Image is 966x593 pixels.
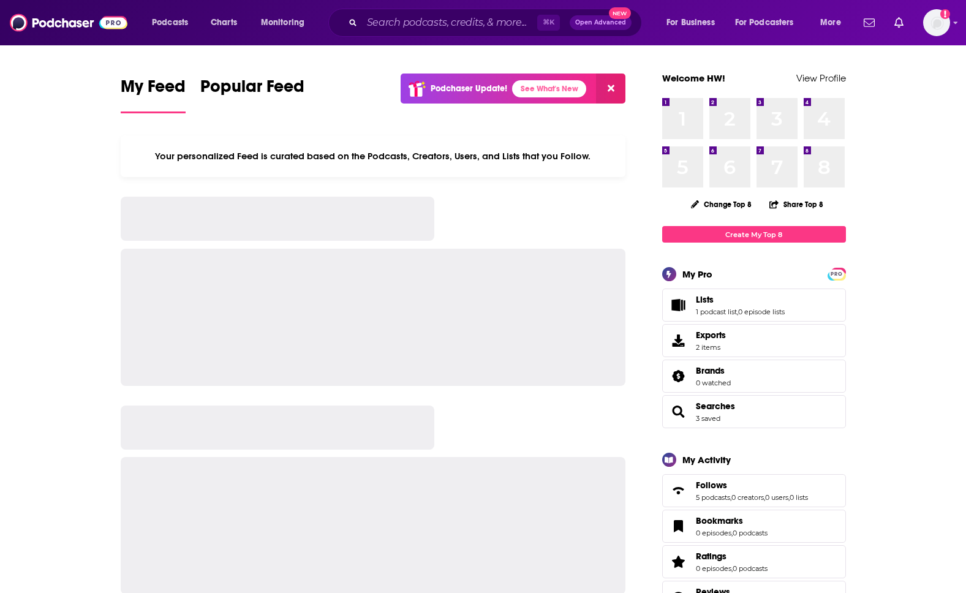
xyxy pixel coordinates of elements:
[666,482,691,499] a: Follows
[662,474,846,507] span: Follows
[829,270,844,279] span: PRO
[731,493,764,502] a: 0 creators
[829,269,844,278] a: PRO
[261,14,304,31] span: Monitoring
[696,308,737,316] a: 1 podcast list
[121,76,186,113] a: My Feed
[662,360,846,393] span: Brands
[609,7,631,19] span: New
[923,9,950,36] img: User Profile
[727,13,812,32] button: open menu
[696,294,714,305] span: Lists
[696,564,731,573] a: 0 episodes
[769,192,824,216] button: Share Top 8
[666,332,691,349] span: Exports
[666,553,691,570] a: Ratings
[940,9,950,19] svg: Add a profile image
[684,197,760,212] button: Change Top 8
[696,330,726,341] span: Exports
[431,83,507,94] p: Podchaser Update!
[200,76,304,113] a: Popular Feed
[575,20,626,26] span: Open Advanced
[696,294,785,305] a: Lists
[340,9,654,37] div: Search podcasts, credits, & more...
[820,14,841,31] span: More
[662,289,846,322] span: Lists
[738,308,785,316] a: 0 episode lists
[696,401,735,412] a: Searches
[143,13,204,32] button: open menu
[923,9,950,36] button: Show profile menu
[730,493,731,502] span: ,
[666,368,691,385] a: Brands
[666,14,715,31] span: For Business
[696,551,726,562] span: Ratings
[696,365,731,376] a: Brands
[666,296,691,314] a: Lists
[537,15,560,31] span: ⌘ K
[735,14,794,31] span: For Podcasters
[696,379,731,387] a: 0 watched
[859,12,880,33] a: Show notifications dropdown
[731,529,733,537] span: ,
[666,518,691,535] a: Bookmarks
[764,493,765,502] span: ,
[662,226,846,243] a: Create My Top 8
[733,529,768,537] a: 0 podcasts
[812,13,856,32] button: open menu
[696,480,808,491] a: Follows
[696,365,725,376] span: Brands
[696,515,768,526] a: Bookmarks
[662,510,846,543] span: Bookmarks
[696,493,730,502] a: 5 podcasts
[662,545,846,578] span: Ratings
[658,13,730,32] button: open menu
[252,13,320,32] button: open menu
[512,80,586,97] a: See What's New
[362,13,537,32] input: Search podcasts, credits, & more...
[662,324,846,357] a: Exports
[682,454,731,466] div: My Activity
[121,135,626,177] div: Your personalized Feed is curated based on the Podcasts, Creators, Users, and Lists that you Follow.
[923,9,950,36] span: Logged in as HWrepandcomms
[696,343,726,352] span: 2 items
[662,395,846,428] span: Searches
[731,564,733,573] span: ,
[696,480,727,491] span: Follows
[737,308,738,316] span: ,
[696,551,768,562] a: Ratings
[121,76,186,104] span: My Feed
[765,493,788,502] a: 0 users
[666,403,691,420] a: Searches
[790,493,808,502] a: 0 lists
[696,414,720,423] a: 3 saved
[682,268,712,280] div: My Pro
[889,12,908,33] a: Show notifications dropdown
[570,15,632,30] button: Open AdvancedNew
[696,529,731,537] a: 0 episodes
[10,11,127,34] img: Podchaser - Follow, Share and Rate Podcasts
[211,14,237,31] span: Charts
[733,564,768,573] a: 0 podcasts
[796,72,846,84] a: View Profile
[152,14,188,31] span: Podcasts
[662,72,725,84] a: Welcome HW!
[696,515,743,526] span: Bookmarks
[200,76,304,104] span: Popular Feed
[788,493,790,502] span: ,
[203,13,244,32] a: Charts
